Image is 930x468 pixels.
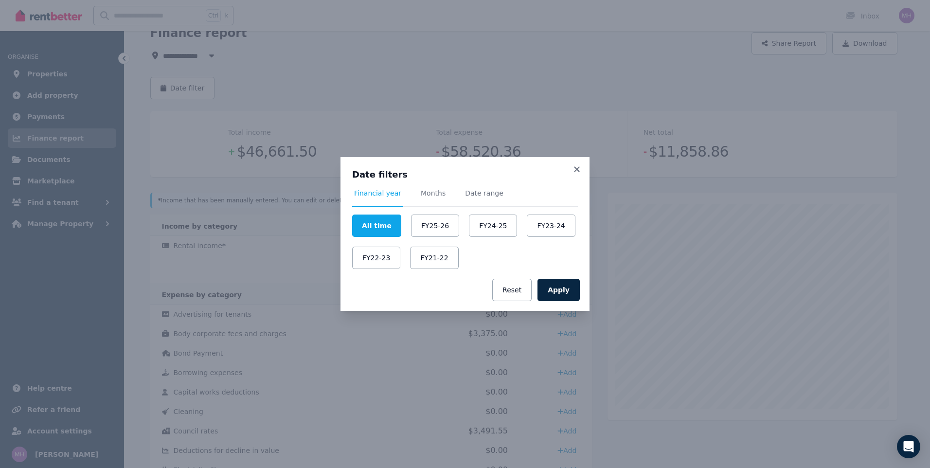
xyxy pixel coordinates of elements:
button: Reset [492,279,532,301]
button: FY25-26 [411,215,459,237]
button: FY21-22 [410,247,458,269]
button: All time [352,215,401,237]
span: Months [421,188,446,198]
nav: Tabs [352,188,578,207]
button: Apply [537,279,580,301]
h3: Date filters [352,169,578,180]
button: FY24-25 [469,215,517,237]
div: Open Intercom Messenger [897,435,920,458]
span: Date range [465,188,503,198]
button: FY22-23 [352,247,400,269]
span: Financial year [354,188,401,198]
button: FY23-24 [527,215,575,237]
